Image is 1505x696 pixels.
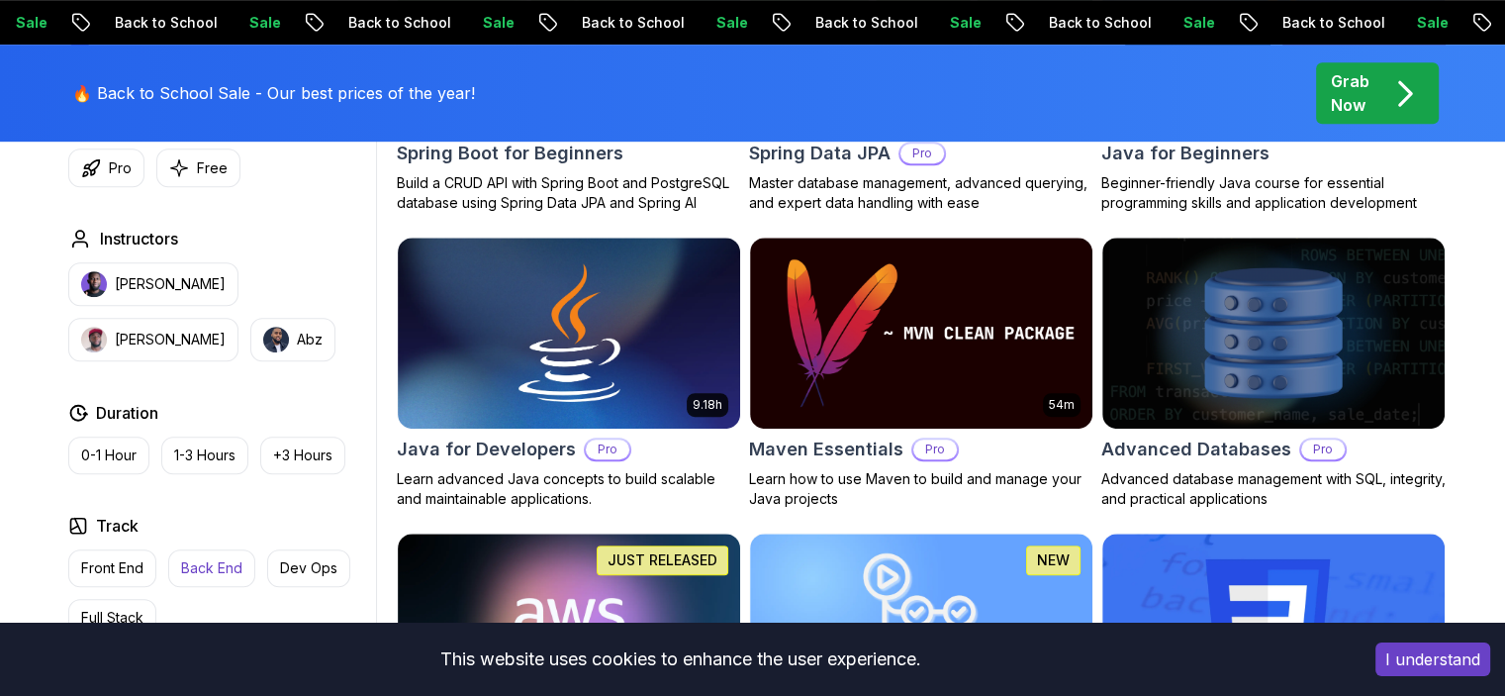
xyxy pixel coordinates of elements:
p: Sale [466,13,529,33]
p: Build a CRUD API with Spring Boot and PostgreSQL database using Spring Data JPA and Spring AI [397,173,741,213]
p: Abz [297,330,323,349]
p: Sale [933,13,996,33]
p: Advanced database management with SQL, integrity, and practical applications [1101,469,1446,509]
button: +3 Hours [260,437,345,474]
button: Full Stack [68,599,156,637]
p: 🔥 Back to School Sale - Our best prices of the year! [72,81,475,105]
p: JUST RELEASED [608,550,717,570]
h2: Spring Data JPA [749,140,891,167]
p: [PERSON_NAME] [115,274,226,294]
img: Advanced Databases card [1102,238,1445,430]
p: Back End [181,558,242,578]
img: instructor img [81,271,107,297]
p: Pro [900,144,944,163]
h2: Advanced Databases [1101,436,1291,463]
p: Back to School [331,13,466,33]
img: Java for Developers card [398,238,740,430]
img: Maven Essentials card [750,238,1092,430]
p: Learn how to use Maven to build and manage your Java projects [749,469,1093,509]
p: Back to School [1266,13,1400,33]
p: Pro [1301,440,1345,459]
button: instructor imgAbz [250,318,335,361]
p: Dev Ops [280,558,337,578]
a: Maven Essentials card54mMaven EssentialsProLearn how to use Maven to build and manage your Java p... [749,237,1093,510]
h2: Java for Developers [397,436,576,463]
p: 0-1 Hour [81,446,137,465]
button: Accept cookies [1375,643,1490,676]
h2: Duration [96,401,158,425]
p: Pro [913,440,957,459]
button: Free [156,149,240,187]
p: Back to School [565,13,700,33]
p: Beginner-friendly Java course for essential programming skills and application development [1101,173,1446,213]
p: 1-3 Hours [174,446,235,465]
button: Pro [68,149,144,187]
h2: Track [96,514,139,538]
p: 9.18h [693,397,722,413]
p: Full Stack [81,608,143,628]
p: Sale [1167,13,1230,33]
button: instructor img[PERSON_NAME] [68,318,238,361]
p: Pro [109,158,132,178]
p: Back to School [1032,13,1167,33]
div: This website uses cookies to enhance the user experience. [15,638,1346,681]
p: Sale [700,13,763,33]
button: instructor img[PERSON_NAME] [68,262,238,306]
button: 1-3 Hours [161,437,248,474]
p: +3 Hours [273,446,332,465]
p: Free [197,158,228,178]
p: Grab Now [1331,69,1369,117]
p: Pro [586,440,629,459]
p: Sale [1400,13,1463,33]
p: Learn advanced Java concepts to build scalable and maintainable applications. [397,469,741,509]
img: instructor img [81,327,107,352]
button: Front End [68,549,156,587]
p: [PERSON_NAME] [115,330,226,349]
h2: Java for Beginners [1101,140,1270,167]
button: Back End [168,549,255,587]
a: Advanced Databases cardAdvanced DatabasesProAdvanced database management with SQL, integrity, and... [1101,237,1446,510]
p: Sale [233,13,296,33]
button: 0-1 Hour [68,437,149,474]
h2: Maven Essentials [749,436,903,463]
p: 54m [1049,397,1075,413]
h2: Spring Boot for Beginners [397,140,623,167]
p: Back to School [98,13,233,33]
button: Dev Ops [267,549,350,587]
p: NEW [1037,550,1070,570]
p: Back to School [799,13,933,33]
a: Java for Developers card9.18hJava for DevelopersProLearn advanced Java concepts to build scalable... [397,237,741,510]
p: Master database management, advanced querying, and expert data handling with ease [749,173,1093,213]
p: Front End [81,558,143,578]
h2: Instructors [100,227,178,250]
img: instructor img [263,327,289,352]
